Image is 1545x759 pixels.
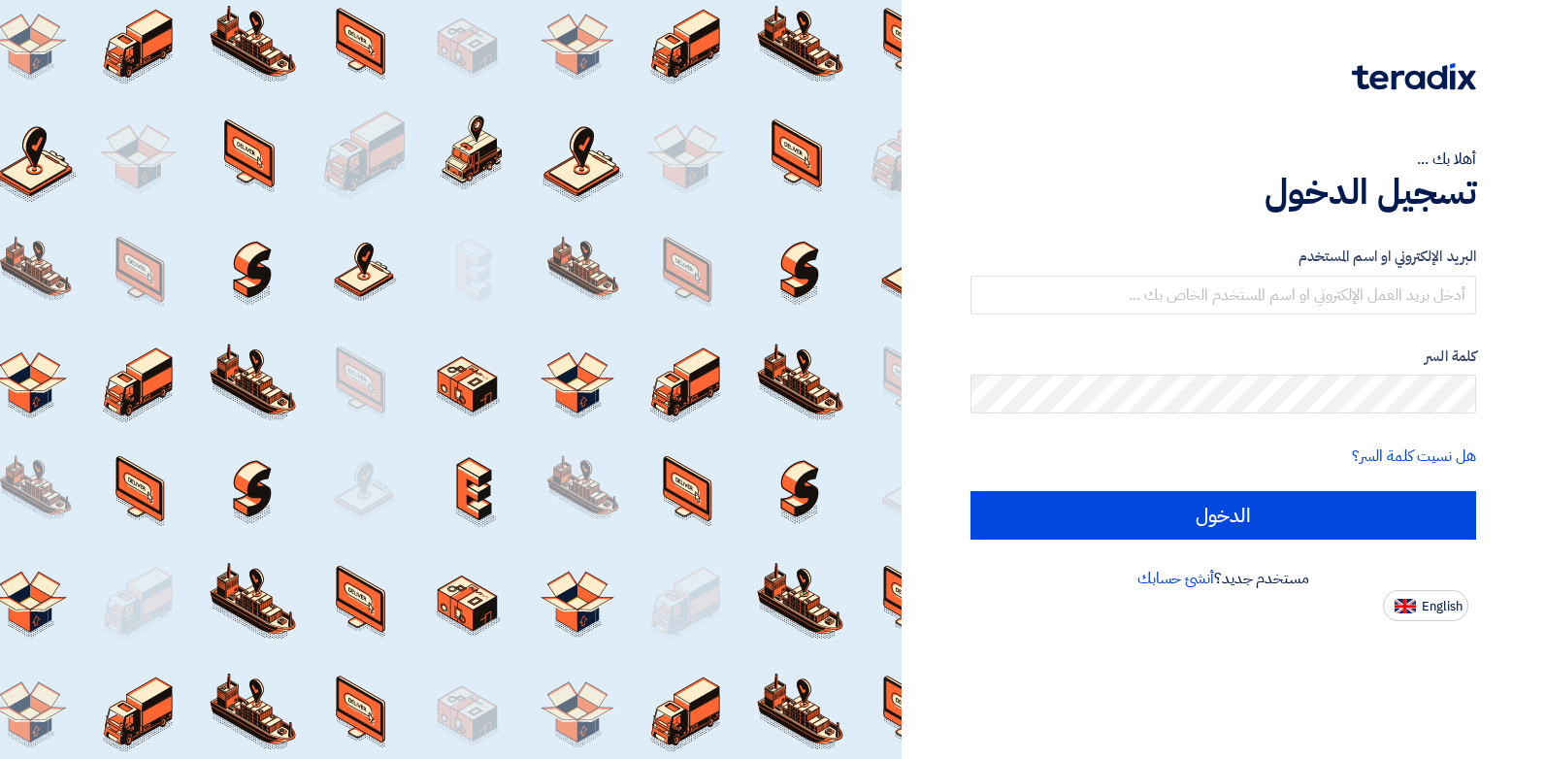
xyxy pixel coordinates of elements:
a: أنشئ حسابك [1137,567,1214,590]
h1: تسجيل الدخول [970,171,1476,214]
div: أهلا بك ... [970,148,1476,171]
div: مستخدم جديد؟ [970,567,1476,590]
input: الدخول [970,491,1476,540]
img: Teradix logo [1352,63,1476,90]
input: أدخل بريد العمل الإلكتروني او اسم المستخدم الخاص بك ... [970,276,1476,314]
span: English [1422,600,1463,613]
label: كلمة السر [970,346,1476,368]
img: en-US.png [1395,599,1416,613]
label: البريد الإلكتروني او اسم المستخدم [970,246,1476,268]
button: English [1383,590,1468,621]
a: هل نسيت كلمة السر؟ [1352,445,1476,468]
